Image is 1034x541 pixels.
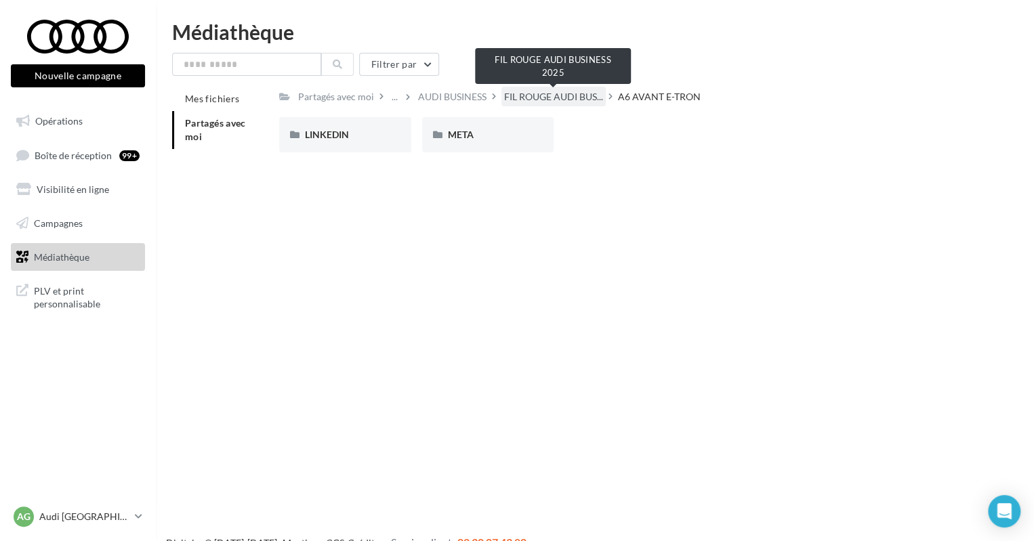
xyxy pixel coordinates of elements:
[119,150,140,161] div: 99+
[8,107,148,135] a: Opérations
[389,87,400,106] div: ...
[39,510,129,523] p: Audi [GEOGRAPHIC_DATA]
[34,217,83,229] span: Campagnes
[618,90,701,104] div: A6 AVANT E-TRON
[504,90,603,104] span: FIL ROUGE AUDI BUS...
[37,183,109,195] span: Visibilité en ligne
[988,495,1020,527] div: Open Intercom Messenger
[8,141,148,170] a: Boîte de réception99+
[185,93,239,104] span: Mes fichiers
[185,117,246,142] span: Partagés avec moi
[418,90,487,104] div: AUDI BUSINESS
[17,510,30,523] span: AG
[298,90,374,104] div: Partagés avec moi
[11,64,145,87] button: Nouvelle campagne
[8,209,148,238] a: Campagnes
[172,22,1018,42] div: Médiathèque
[11,504,145,529] a: AG Audi [GEOGRAPHIC_DATA]
[448,129,474,140] span: META
[475,48,631,84] div: FIL ROUGE AUDI BUSINESS 2025
[35,149,112,160] span: Boîte de réception
[8,175,148,204] a: Visibilité en ligne
[34,251,89,262] span: Médiathèque
[305,129,349,140] span: LINKEDIN
[35,115,83,127] span: Opérations
[34,282,140,311] span: PLV et print personnalisable
[359,53,439,76] button: Filtrer par
[8,276,148,316] a: PLV et print personnalisable
[8,243,148,272] a: Médiathèque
